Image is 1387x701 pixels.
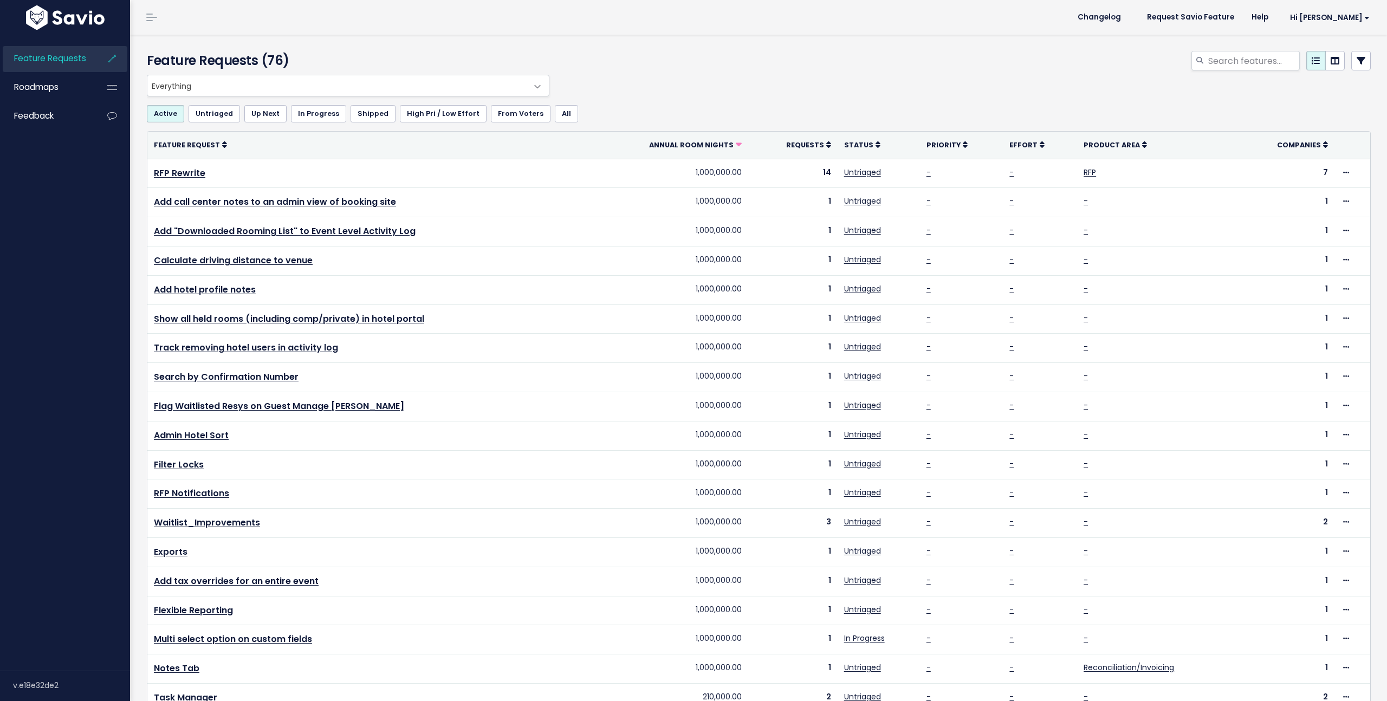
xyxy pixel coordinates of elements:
a: - [1084,458,1088,469]
a: Untriaged [844,371,881,381]
a: - [1009,546,1014,556]
td: 1 [1236,275,1334,304]
a: Admin Hotel Sort [154,429,229,442]
span: Feedback [14,110,54,121]
a: - [926,633,931,644]
a: Untriaged [844,313,881,323]
a: - [1084,225,1088,236]
span: Everything [147,75,549,96]
a: Untriaged [844,196,881,206]
td: 1 [748,334,837,363]
a: Request Savio Feature [1138,9,1243,25]
td: 1 [748,275,837,304]
a: - [926,400,931,411]
span: Changelog [1078,14,1121,21]
a: - [1009,516,1014,527]
a: - [1084,283,1088,294]
a: - [1009,429,1014,440]
td: 1,000,000.00 [586,334,749,363]
a: - [1084,429,1088,440]
a: - [926,167,931,178]
a: Untriaged [844,429,881,440]
a: Status [844,139,880,150]
a: Filter Locks [154,458,204,471]
div: v.e18e32de2 [13,671,130,699]
a: Product Area [1084,139,1147,150]
a: - [1009,633,1014,644]
td: 1,000,000.00 [586,363,749,392]
a: - [926,313,931,323]
td: 1,000,000.00 [586,217,749,246]
td: 1 [748,625,837,654]
a: - [1084,313,1088,323]
td: 1 [1236,246,1334,275]
a: Add call center notes to an admin view of booking site [154,196,396,208]
td: 1 [748,450,837,479]
a: Untriaged [844,516,881,527]
a: RFP Notifications [154,487,229,499]
td: 1,000,000.00 [586,159,749,188]
a: - [926,429,931,440]
a: - [1084,604,1088,615]
h4: Feature Requests (76) [147,51,544,70]
td: 1 [1236,596,1334,625]
a: - [926,487,931,498]
td: 1,000,000.00 [586,304,749,334]
img: logo-white.9d6f32f41409.svg [23,5,107,30]
a: Untriaged [844,167,881,178]
a: - [1009,341,1014,352]
a: Multi select option on custom fields [154,633,312,645]
a: - [1009,487,1014,498]
a: Feature Request [154,139,227,150]
a: - [1009,371,1014,381]
a: - [1084,546,1088,556]
a: - [1009,313,1014,323]
span: Roadmaps [14,81,59,93]
a: Effort [1009,139,1045,150]
a: - [1084,400,1088,411]
td: 3 [748,509,837,538]
td: 1 [1236,334,1334,363]
td: 1,000,000.00 [586,450,749,479]
a: High Pri / Low Effort [400,105,487,122]
td: 1,000,000.00 [586,246,749,275]
a: - [926,575,931,586]
a: - [1009,196,1014,206]
a: Exports [154,546,187,558]
a: Roadmaps [3,75,90,100]
a: - [1084,341,1088,352]
td: 1,000,000.00 [586,509,749,538]
a: - [1009,283,1014,294]
a: Notes Tab [154,662,199,674]
a: - [1084,196,1088,206]
a: - [926,283,931,294]
span: Effort [1009,140,1038,150]
span: Annual Room Nights [649,140,734,150]
a: - [1084,516,1088,527]
a: From Voters [491,105,550,122]
a: In Progress [844,633,885,644]
a: - [926,196,931,206]
a: In Progress [291,105,346,122]
span: Status [844,140,873,150]
a: Feature Requests [3,46,90,71]
td: 1 [1236,217,1334,246]
a: - [926,516,931,527]
a: Untriaged [844,546,881,556]
td: 1,000,000.00 [586,537,749,567]
a: Untriaged [844,604,881,615]
a: Annual Room Nights [649,139,742,150]
a: Requests [786,139,831,150]
a: RFP Rewrite [154,167,205,179]
a: Calculate driving distance to venue [154,254,313,267]
a: Search by Confirmation Number [154,371,299,383]
a: - [1009,254,1014,265]
a: - [926,662,931,673]
td: 1 [748,567,837,596]
a: - [926,546,931,556]
a: Flag Waitlisted Resys on Guest Manage [PERSON_NAME] [154,400,404,412]
a: Flexible Reporting [154,604,233,616]
td: 1 [1236,304,1334,334]
td: 1 [1236,567,1334,596]
a: Waitlist_Improvements [154,516,260,529]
